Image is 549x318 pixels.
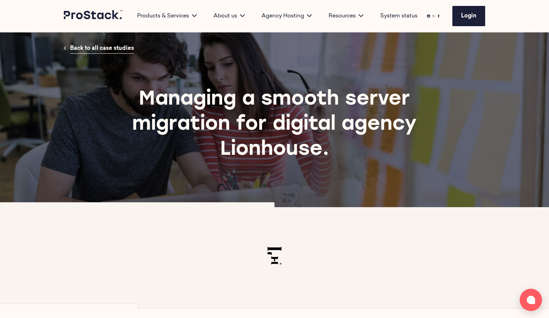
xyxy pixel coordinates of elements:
a: Login [452,6,485,26]
span: Back to all case studies [70,46,134,51]
span: Login [461,13,476,19]
div: Agency Hosting [253,12,320,20]
img: logo-2.png [268,247,281,265]
div: Products & Services [129,12,205,20]
div: About us [205,12,253,20]
a: System status [380,12,418,20]
h1: Managing a smooth server migration for digital agency Lionhouse. [106,87,443,162]
a: Prostack logo [64,10,123,22]
a: Back to all case studies [70,44,134,54]
button: Open chat window [520,289,542,311]
div: Resources [320,12,372,20]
